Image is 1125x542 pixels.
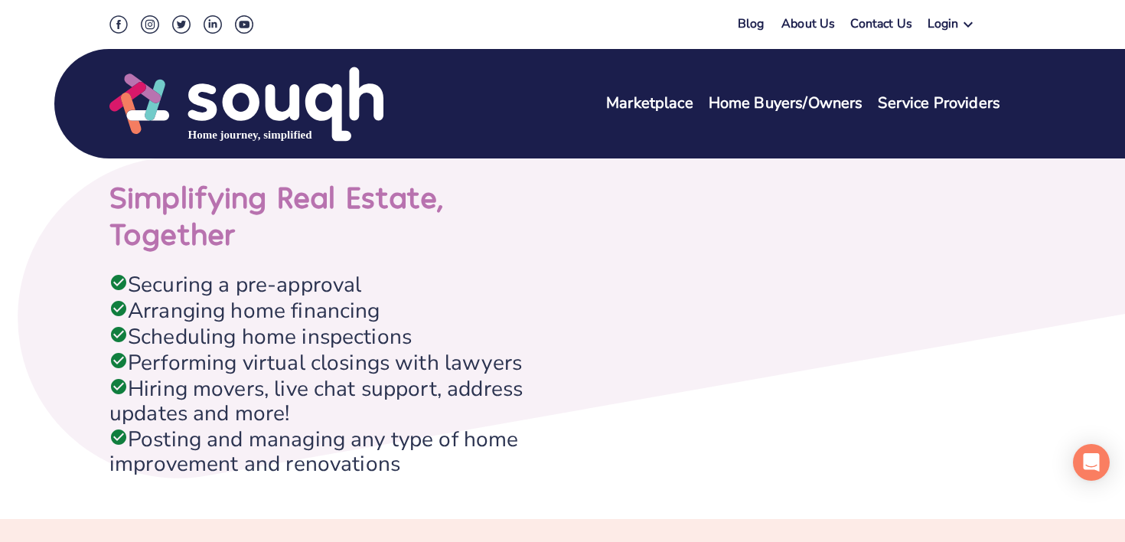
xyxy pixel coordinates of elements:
img: Souqh Logo [109,65,383,143]
div: Login [928,15,959,38]
img: Facebook Social Icon [109,15,128,34]
img: LinkedIn Social Icon [204,15,222,34]
a: Home Buyers/Owners [709,93,863,115]
div: Arranging home financing [109,297,562,323]
div: Simplifying Real Estate, Together [109,178,562,251]
a: About Us [781,15,835,38]
img: Youtube Social Icon [235,15,253,34]
div: Scheduling home inspections [109,323,562,349]
a: Blog [738,15,765,32]
div: Open Intercom Messenger [1073,444,1110,481]
div: Performing virtual closings with lawyers [109,349,562,375]
a: Marketplace [606,93,693,115]
a: Contact Us [850,15,912,38]
img: Twitter Social Icon [172,15,191,34]
div: Posting and managing any type of home improvement and renovations [109,426,562,476]
iframe: Souqh - Ditch the stress in your home buying and ownership journey [579,178,999,470]
div: Hiring movers, live chat support, address updates and more! [109,375,562,426]
div: Securing a pre-approval [109,271,562,297]
a: Service Providers [878,93,1000,115]
img: Instagram Social Icon [141,15,159,34]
